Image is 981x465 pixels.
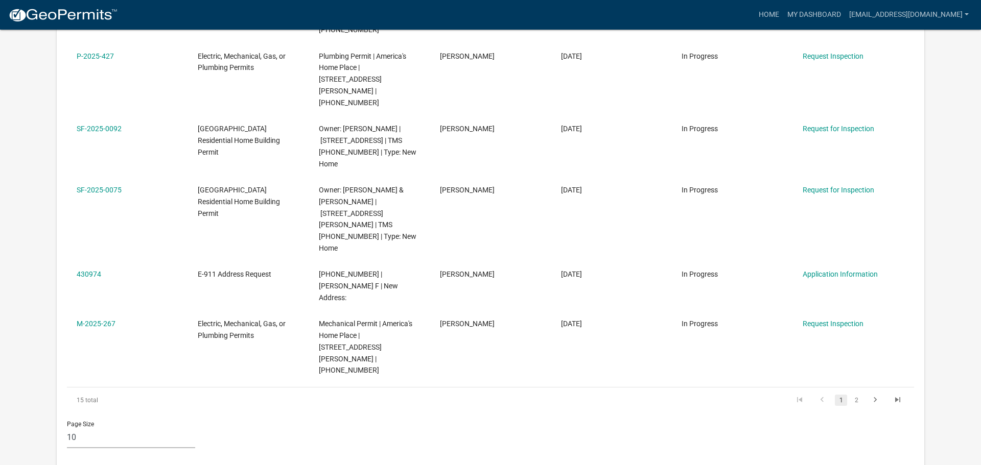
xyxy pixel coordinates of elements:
[866,395,885,406] a: go to next page
[845,5,973,25] a: [EMAIL_ADDRESS][DOMAIN_NAME]
[319,125,416,167] span: Owner: Lindsay, Brandon | 1275 Drake Drive Donalds, SC 29638 | TMS 008-00-00-125 | Type: New Home
[67,387,235,413] div: 15 total
[850,395,862,406] a: 2
[812,395,832,406] a: go to previous page
[77,320,115,328] a: M-2025-267
[803,320,863,328] a: Request Inspection
[77,186,122,194] a: SF-2025-0075
[77,270,101,278] a: 430974
[77,52,114,60] a: P-2025-427
[319,270,398,302] span: 008-00-00-014 | LINDSAY TONYA F | New Address:
[440,186,495,194] span: Charlene Silva
[198,125,280,156] span: Abbeville County Residential Home Building Permit
[198,52,286,72] span: Electric, Mechanical, Gas, or Plumbing Permits
[319,52,406,107] span: Plumbing Permit | America's Home Place | 558 STEVENSON RD | 097-00-00-076
[561,186,582,194] span: 06/23/2025
[835,395,847,406] a: 1
[561,52,582,60] span: 09/05/2025
[440,270,495,278] span: Charlene Silva
[790,395,809,406] a: go to first page
[783,5,845,25] a: My Dashboard
[682,125,718,133] span: In Progress
[198,320,286,339] span: Electric, Mechanical, Gas, or Plumbing Permits
[682,320,718,328] span: In Progress
[833,391,849,409] li: page 1
[561,320,582,328] span: 05/30/2025
[682,186,718,194] span: In Progress
[803,270,878,278] a: Application Information
[440,125,495,133] span: Charlene Silva
[888,395,907,406] a: go to last page
[319,320,412,374] span: Mechanical Permit | America's Home Place | 145 BROCK RD | 025-00-00-095
[803,186,874,194] a: Request for Inspection
[849,391,864,409] li: page 2
[198,186,280,217] span: Abbeville County Residential Home Building Permit
[440,52,495,60] span: Charlene Silva
[803,125,874,133] a: Request for Inspection
[561,125,582,133] span: 08/14/2025
[561,270,582,278] span: 06/04/2025
[198,270,271,278] span: E-911 Address Request
[755,5,783,25] a: Home
[440,320,495,328] span: Charlene Silva
[682,270,718,278] span: In Progress
[682,52,718,60] span: In Progress
[803,52,863,60] a: Request Inspection
[319,186,416,252] span: Owner: BODUS EDWARD & THERESA | 558 STEVENSON RD | TMS 097-00-00-076 | Type: New Home
[77,125,122,133] a: SF-2025-0092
